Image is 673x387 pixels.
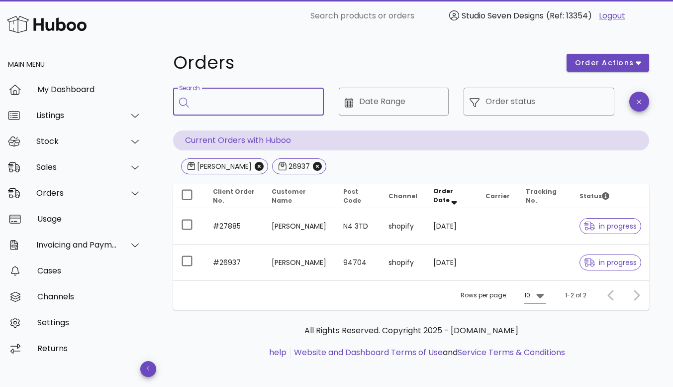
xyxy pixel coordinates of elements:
[272,187,306,205] span: Customer Name
[526,187,557,205] span: Tracking No.
[518,184,572,208] th: Tracking No.
[179,85,200,92] label: Search
[287,161,310,171] div: 26937
[37,266,141,275] div: Cases
[264,184,335,208] th: Customer Name
[173,54,555,72] h1: Orders
[290,347,565,359] li: and
[213,187,255,205] span: Client Order No.
[36,240,117,250] div: Invoicing and Payments
[36,162,117,172] div: Sales
[381,245,425,280] td: shopify
[7,13,87,35] img: Huboo Logo
[575,58,634,68] span: order actions
[335,245,381,280] td: 94704
[388,192,417,200] span: Channel
[524,287,546,303] div: 10Rows per page:
[173,130,649,150] p: Current Orders with Huboo
[37,344,141,353] div: Returns
[205,184,264,208] th: Client Order No.
[37,85,141,94] div: My Dashboard
[205,245,264,280] td: #26937
[36,188,117,198] div: Orders
[462,10,544,21] span: Studio Seven Designs
[599,10,625,22] a: Logout
[264,208,335,245] td: [PERSON_NAME]
[478,184,518,208] th: Carrier
[433,187,453,204] span: Order Date
[584,259,637,266] span: in progress
[579,192,609,200] span: Status
[584,223,637,230] span: in progress
[255,162,264,171] button: Close
[205,208,264,245] td: #27885
[37,214,141,224] div: Usage
[572,184,649,208] th: Status
[335,184,381,208] th: Post Code
[425,208,478,245] td: [DATE]
[37,292,141,301] div: Channels
[425,245,478,280] td: [DATE]
[269,347,287,358] a: help
[425,184,478,208] th: Order Date: Sorted descending. Activate to remove sorting.
[195,161,252,171] div: [PERSON_NAME]
[181,325,641,337] p: All Rights Reserved. Copyright 2025 - [DOMAIN_NAME]
[567,54,649,72] button: order actions
[343,187,361,205] span: Post Code
[458,347,565,358] a: Service Terms & Conditions
[36,136,117,146] div: Stock
[264,245,335,280] td: [PERSON_NAME]
[485,192,510,200] span: Carrier
[37,318,141,327] div: Settings
[524,291,530,300] div: 10
[546,10,592,21] span: (Ref: 13354)
[313,162,322,171] button: Close
[461,281,546,310] div: Rows per page:
[294,347,443,358] a: Website and Dashboard Terms of Use
[381,208,425,245] td: shopify
[335,208,381,245] td: N4 3TD
[36,111,117,120] div: Listings
[381,184,425,208] th: Channel
[565,291,586,300] div: 1-2 of 2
